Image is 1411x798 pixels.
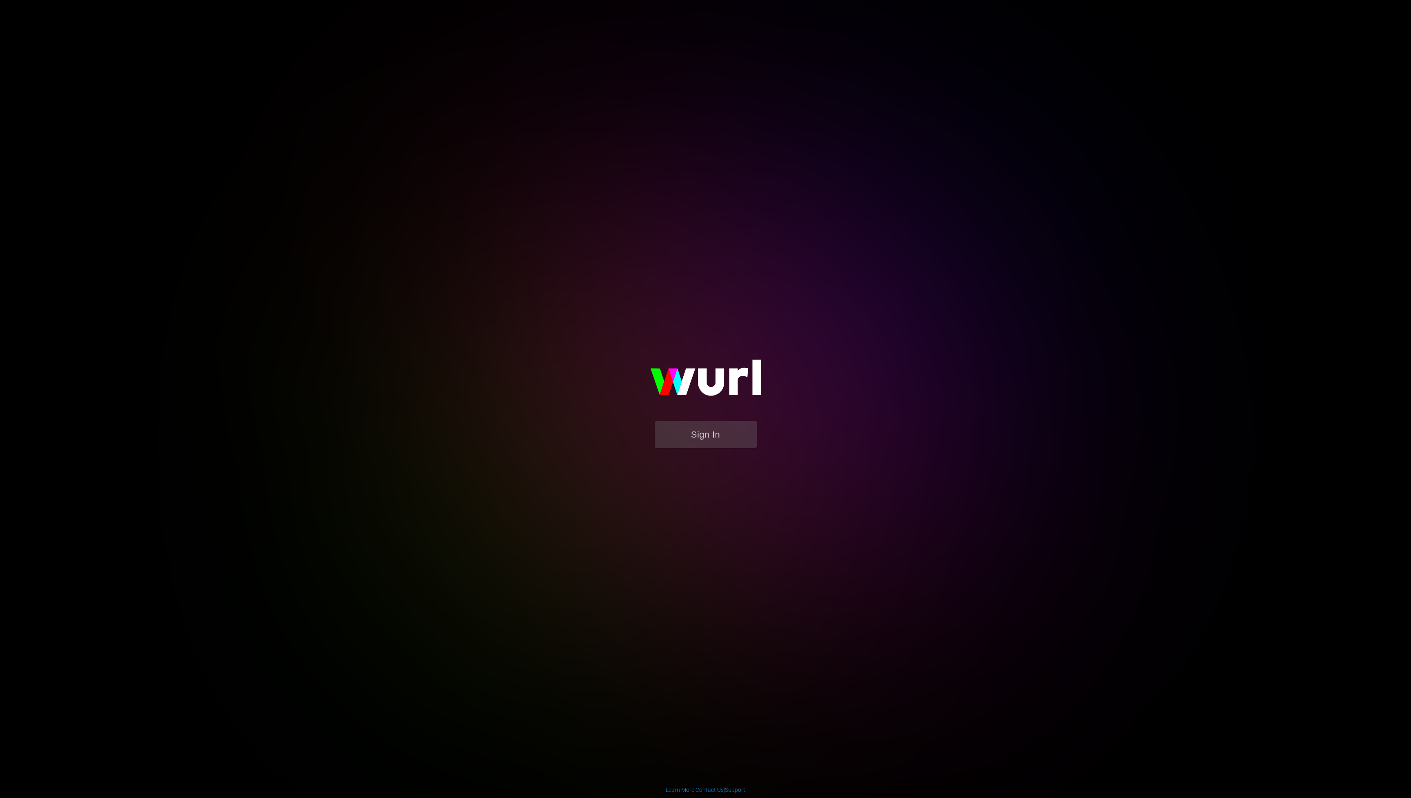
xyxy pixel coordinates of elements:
[624,342,787,421] img: wurl-logo-on-black-223613ac3d8ba8fe6dc639794a292ebdb59501304c7dfd60c99c58986ef67473.svg
[666,786,745,794] div: | |
[725,787,745,793] a: Support
[655,421,757,448] button: Sign In
[696,787,724,793] a: Contact Us
[666,787,694,793] a: Learn More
